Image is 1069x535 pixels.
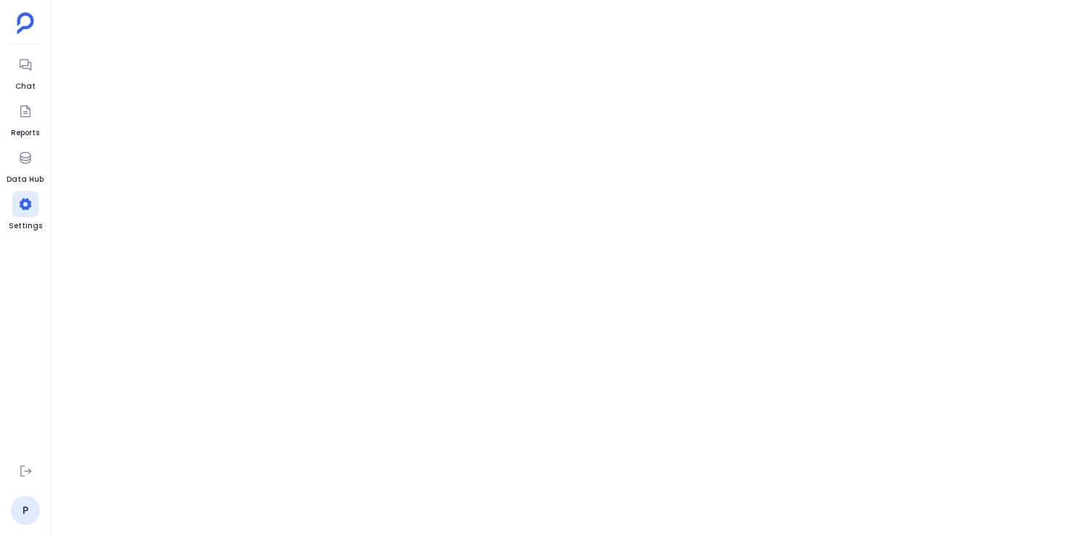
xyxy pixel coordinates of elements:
[11,98,39,139] a: Reports
[7,174,44,185] span: Data Hub
[9,220,42,232] span: Settings
[9,191,42,232] a: Settings
[7,145,44,185] a: Data Hub
[17,12,34,34] img: petavue logo
[11,127,39,139] span: Reports
[12,81,39,92] span: Chat
[12,52,39,92] a: Chat
[11,496,40,525] a: P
